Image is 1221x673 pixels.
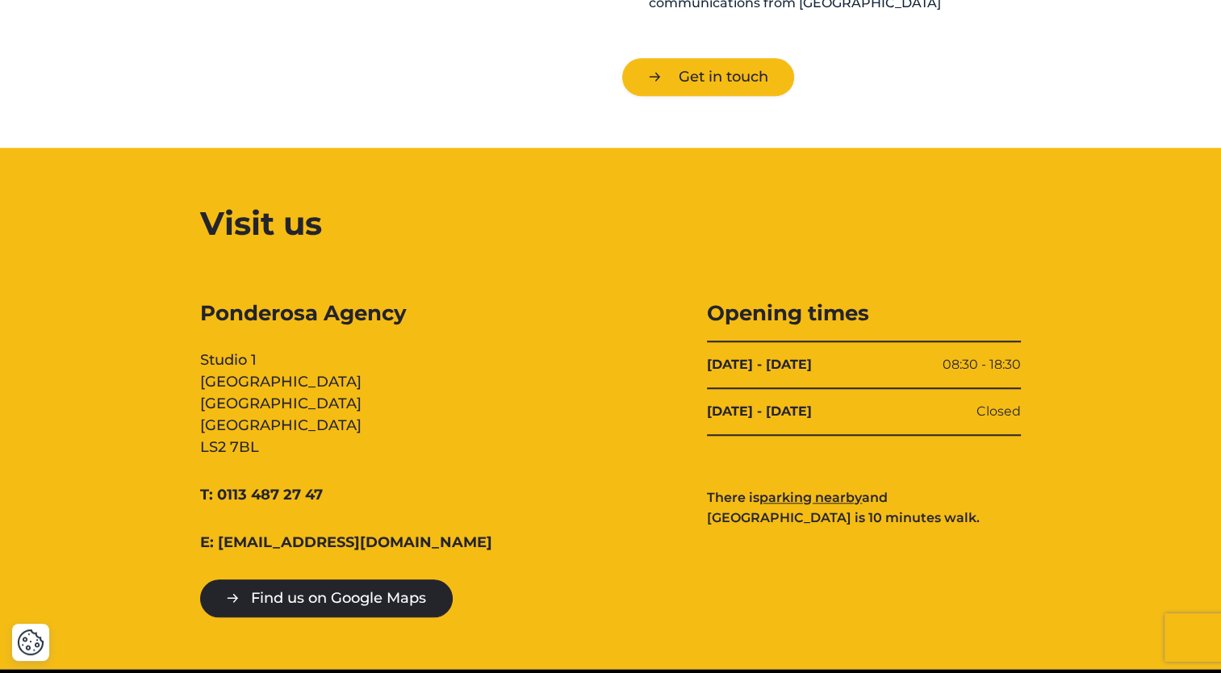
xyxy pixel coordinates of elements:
[200,532,492,554] a: E: [EMAIL_ADDRESS][DOMAIN_NAME]
[707,299,1021,328] h3: Opening times
[200,299,514,458] div: Studio 1 [GEOGRAPHIC_DATA] [GEOGRAPHIC_DATA] [GEOGRAPHIC_DATA] LS2 7BL
[17,629,44,656] button: Cookie Settings
[17,629,44,656] img: Revisit consent button
[943,355,1021,374] span: 08:30 - 18:30
[200,579,453,617] a: Find us on Google Maps
[200,484,323,506] a: T: 0113 487 27 47
[200,199,1022,248] h2: Visit us
[707,355,812,374] b: [DATE] - [DATE]
[622,58,794,96] button: Get in touch
[200,299,514,328] span: Ponderosa Agency
[976,402,1021,421] span: Closed
[707,402,812,421] b: [DATE] - [DATE]
[759,490,862,505] a: parking nearby
[707,487,1021,529] p: There is and [GEOGRAPHIC_DATA] is 10 minutes walk.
